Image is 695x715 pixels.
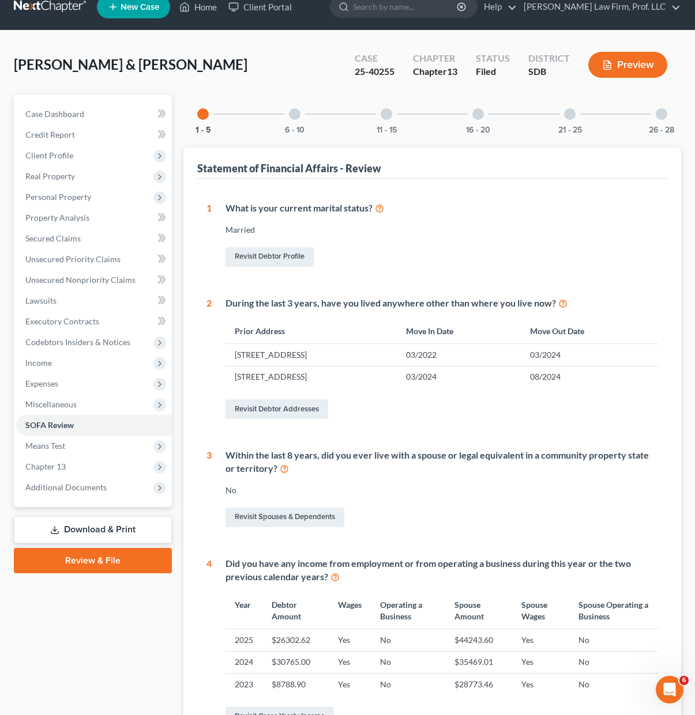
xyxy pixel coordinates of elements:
span: [PERSON_NAME] & [PERSON_NAME] [14,56,247,73]
span: Case Dashboard [25,109,84,119]
span: 6 [679,676,689,685]
a: Lawsuits [16,290,172,311]
span: Personal Property [25,192,91,202]
div: District [528,52,570,65]
span: Unsecured Priority Claims [25,254,121,264]
td: [STREET_ADDRESS] [226,366,397,388]
td: 03/2024 [397,366,521,388]
td: No [569,651,658,673]
td: Yes [329,674,371,695]
td: No [371,629,445,651]
div: SDB [528,65,570,78]
a: Unsecured Priority Claims [16,249,172,270]
a: Executory Contracts [16,311,172,332]
a: Secured Claims [16,228,172,249]
span: Lawsuits [25,296,57,305]
div: 2 [206,297,212,422]
span: Miscellaneous [25,399,77,409]
td: 03/2024 [521,344,658,366]
td: Yes [329,651,371,673]
td: No [371,674,445,695]
th: Spouse Amount [445,593,512,629]
td: $26302.62 [262,629,329,651]
div: Chapter [413,52,457,65]
td: 03/2022 [397,344,521,366]
a: Revisit Spouses & Dependents [226,508,344,527]
div: 1 [206,202,212,269]
td: $44243.60 [445,629,512,651]
a: SOFA Review [16,415,172,436]
div: Status [476,52,510,65]
th: Debtor Amount [262,593,329,629]
span: Client Profile [25,150,73,160]
span: Executory Contracts [25,316,99,326]
td: 2025 [226,629,262,651]
span: Additional Documents [25,482,107,492]
span: Secured Claims [25,233,81,243]
span: Property Analysis [25,213,89,222]
span: Expenses [25,379,58,388]
a: Property Analysis [16,207,172,228]
td: $30765.00 [262,651,329,673]
td: No [569,629,658,651]
span: Codebtors Insiders & Notices [25,337,130,347]
td: [STREET_ADDRESS] [226,344,397,366]
div: Statement of Financial Affairs - Review [197,161,381,175]
button: 16 - 20 [466,126,490,134]
div: Filed [476,65,510,78]
button: 1 - 5 [196,126,211,134]
a: Unsecured Nonpriority Claims [16,270,172,290]
th: Prior Address [226,319,397,343]
th: Wages [329,593,371,629]
td: Yes [512,674,569,695]
td: Yes [512,629,569,651]
a: Credit Report [16,124,172,145]
th: Move In Date [397,319,521,343]
span: SOFA Review [25,420,74,430]
button: 26 - 28 [649,126,674,134]
span: Unsecured Nonpriority Claims [25,275,136,285]
span: Real Property [25,171,75,181]
span: Means Test [25,441,65,451]
a: Revisit Debtor Addresses [226,399,328,419]
a: Case Dashboard [16,104,172,124]
a: Revisit Debtor Profile [226,247,314,267]
td: 08/2024 [521,366,658,388]
td: Yes [512,651,569,673]
th: Move Out Date [521,319,658,343]
a: Review & File [14,548,172,573]
span: Income [25,358,52,368]
button: Preview [588,52,667,78]
div: No [226,485,658,496]
td: $28773.46 [445,674,512,695]
span: Credit Report [25,130,75,139]
th: Spouse Operating a Business [569,593,658,629]
div: During the last 3 years, have you lived anywhere other than where you live now? [226,297,658,310]
th: Operating a Business [371,593,445,629]
iframe: Intercom live chat [656,676,683,703]
div: Did you have any income from employment or from operating a business during this year or the two ... [226,557,658,584]
span: Chapter 13 [25,461,66,471]
th: Year [226,593,262,629]
div: Within the last 8 years, did you ever live with a spouse or legal equivalent in a community prope... [226,449,658,475]
button: 21 - 25 [558,126,582,134]
span: New Case [121,3,159,12]
td: Yes [329,629,371,651]
th: Spouse Wages [512,593,569,629]
div: 3 [206,449,212,529]
div: Case [355,52,395,65]
div: Chapter [413,65,457,78]
button: 6 - 10 [285,126,305,134]
div: Married [226,224,658,236]
td: 2024 [226,651,262,673]
span: 13 [447,66,457,77]
button: 11 - 15 [377,126,397,134]
td: 2023 [226,674,262,695]
div: What is your current marital status? [226,202,658,215]
td: $35469.01 [445,651,512,673]
td: $8788.90 [262,674,329,695]
td: No [371,651,445,673]
a: Download & Print [14,516,172,543]
div: 25-40255 [355,65,395,78]
td: No [569,674,658,695]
